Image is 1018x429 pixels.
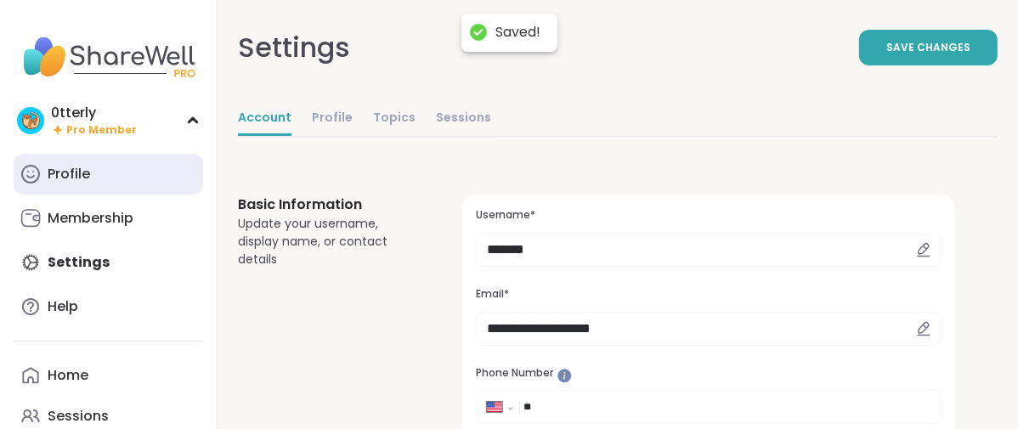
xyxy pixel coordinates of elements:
span: Pro Member [66,123,137,138]
img: 0tterly [17,107,44,134]
a: Profile [14,154,203,195]
div: Saved! [495,24,540,42]
img: ShareWell Nav Logo [14,27,203,87]
div: Settings [238,27,350,68]
a: Help [14,286,203,327]
span: Save Changes [886,40,970,55]
a: Membership [14,198,203,239]
a: Profile [312,102,353,136]
div: Home [48,366,88,385]
div: Update your username, display name, or contact details [238,215,421,268]
div: Help [48,297,78,316]
h3: Email* [476,287,942,302]
div: Profile [48,165,90,183]
h3: Phone Number [476,366,942,381]
div: Sessions [48,407,109,426]
a: Home [14,355,203,396]
h3: Basic Information [238,195,421,215]
div: Membership [48,209,133,228]
a: Sessions [436,102,491,136]
iframe: Spotlight [557,369,572,383]
h3: Username* [476,208,942,223]
div: 0tterly [51,104,137,122]
a: Topics [373,102,416,136]
a: Account [238,102,291,136]
button: Save Changes [859,30,998,65]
